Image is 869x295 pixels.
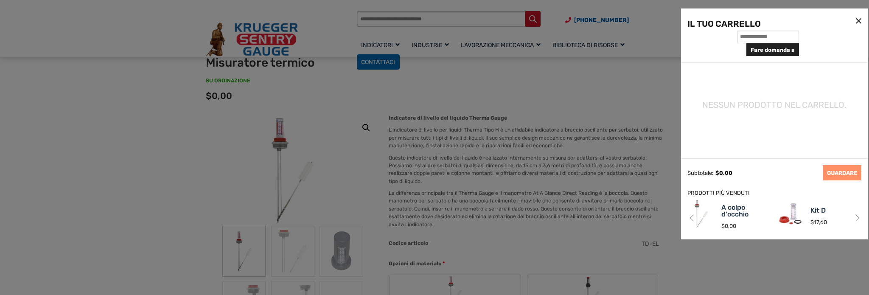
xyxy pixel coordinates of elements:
[719,170,732,176] font: 0,00
[776,200,804,228] img: Kit D
[721,223,725,229] font: $
[715,170,719,176] font: $
[751,47,795,53] font: Fare domanda a
[687,200,715,228] img: A colpo d'occhio
[827,170,857,176] font: GUARDARE
[810,206,826,214] font: Kit D
[687,19,761,29] font: IL TUO CARRELLO
[687,170,713,176] font: Subtotale:
[725,223,736,229] font: 0,00
[810,219,814,225] font: $
[823,165,861,180] a: GUARDARE
[814,219,827,225] font: 17,60
[721,204,769,218] a: A colpo d'occhio
[746,43,799,56] button: Fare domanda a
[687,190,750,196] font: PRODOTTI PIÙ VENDUTI
[721,203,748,218] font: A colpo d'occhio
[810,207,827,214] a: Kit D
